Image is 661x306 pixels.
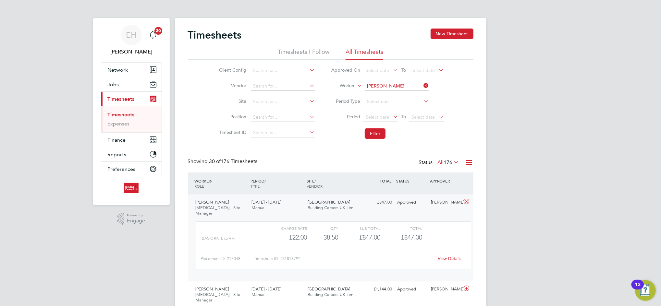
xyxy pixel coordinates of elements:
span: Select date [411,114,435,120]
input: Search for... [251,66,315,75]
input: Select one [365,97,429,106]
button: Reports [101,147,162,161]
a: Timesheets [108,112,135,118]
span: Select date [366,114,389,120]
label: Period [331,114,360,120]
div: SITE [305,175,361,192]
span: Building Careers UK Lim… [308,292,358,297]
span: ROLE [195,183,204,189]
a: Expenses [108,121,130,127]
label: Approved On [331,67,360,73]
span: [PERSON_NAME] [196,286,229,292]
span: Select date [411,67,435,73]
span: To [399,66,408,74]
div: Showing [188,158,259,165]
label: Client Config [217,67,246,73]
label: Site [217,98,246,104]
div: PERIOD [249,175,305,192]
span: Network [108,67,128,73]
div: £22.00 [265,232,307,243]
div: WORKER [193,175,249,192]
div: £847.00 [361,197,395,208]
button: Finance [101,133,162,147]
span: TOTAL [380,178,392,183]
input: Search for... [251,113,315,122]
span: EH [126,31,137,39]
button: New Timesheet [431,29,473,39]
label: Timesheet ID [217,129,246,135]
button: Timesheets [101,92,162,106]
div: £847.00 [338,232,380,243]
div: APPROVER [428,175,462,187]
label: Worker [325,83,355,89]
div: Status [419,158,460,167]
div: [PERSON_NAME] [428,197,462,208]
a: EH[PERSON_NAME] [101,25,162,56]
div: 38.50 [307,232,338,243]
div: QTY [307,224,338,232]
span: [MEDICAL_DATA] - Site Manager [196,205,240,216]
span: Reports [108,151,127,158]
span: 176 [444,159,453,166]
span: [GEOGRAPHIC_DATA] [308,199,350,205]
a: View Details [438,256,461,261]
div: 13 [635,285,641,293]
span: [DATE] - [DATE] [251,286,281,292]
input: Search for... [251,97,315,106]
div: Placement ID: 217048 [201,253,254,264]
a: Powered byEngage [117,213,145,225]
div: Charge rate [265,224,307,232]
span: / [264,178,266,183]
span: Preferences [108,166,136,172]
label: Position [217,114,246,120]
span: [DATE] - [DATE] [251,199,281,205]
span: [MEDICAL_DATA] - Site Manager [196,292,240,303]
span: £847.00 [401,233,422,241]
input: Search for... [365,82,429,91]
label: All [438,159,459,166]
input: Search for... [251,128,315,137]
li: Timesheets I Follow [278,48,329,60]
div: Approved [395,197,429,208]
span: Building Careers UK Lim… [308,205,358,210]
div: [PERSON_NAME] [428,284,462,295]
span: To [399,112,408,121]
span: Select date [366,67,389,73]
span: Powered by [127,213,145,218]
span: Jobs [108,81,119,88]
a: 20 [146,25,159,45]
h2: Timesheets [188,29,242,41]
img: buildingcareersuk-logo-retina.png [124,183,139,193]
nav: Main navigation [93,18,170,205]
button: Preferences [101,162,162,176]
li: All Timesheets [346,48,383,60]
button: Network [101,63,162,77]
div: Approved [395,284,429,295]
span: Manual [251,205,265,210]
span: 20 [154,27,162,35]
span: / [314,178,316,183]
span: / [211,178,213,183]
span: 30 of [209,158,221,165]
span: [PERSON_NAME] [196,199,229,205]
div: Timesheet ID: TS1813792 [254,253,434,264]
span: Timesheets [108,96,135,102]
button: Filter [365,128,386,139]
span: TYPE [251,183,260,189]
span: VENDOR [307,183,323,189]
label: Period Type [331,98,360,104]
button: Open Resource Center, 13 new notifications [635,280,656,301]
div: £1,144.00 [361,284,395,295]
div: Sub Total [338,224,380,232]
span: [GEOGRAPHIC_DATA] [308,286,350,292]
span: Emma Hughes [101,48,162,56]
div: Total [380,224,422,232]
span: Manual [251,292,265,297]
label: Vendor [217,83,246,88]
span: Finance [108,137,126,143]
span: Engage [127,218,145,224]
input: Search for... [251,82,315,91]
div: STATUS [395,175,429,187]
span: Basic Rate (£/HR) [202,236,235,241]
div: Timesheets [101,106,162,132]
